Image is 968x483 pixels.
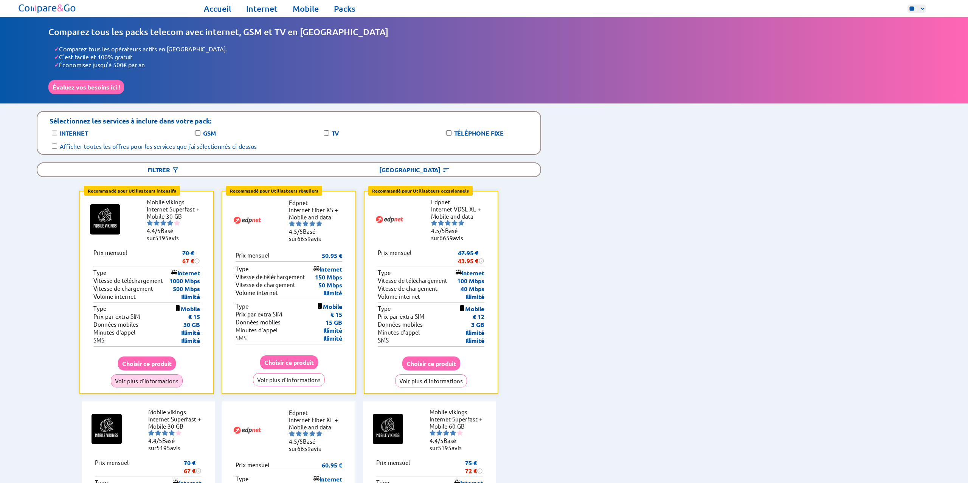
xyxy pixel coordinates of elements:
p: Internet [313,265,342,273]
img: starnr2 [296,431,302,437]
p: Illimité [323,326,342,334]
span: 4.5/5 [431,227,445,234]
p: Sélectionnez les services à inclure dans votre pack: [50,116,211,125]
span: 6659 [297,235,311,242]
li: Comparez tous les opérateurs actifs en [GEOGRAPHIC_DATA]. [54,45,920,53]
p: Mobile [317,302,342,310]
span: 4.5/5 [289,438,303,445]
button: Évaluez vos besoins ici ! [48,80,124,94]
img: Button open the filtering menu [172,166,179,174]
li: Internet Superfast + Mobile 30 GB [148,415,205,430]
p: Prix mensuel [378,249,411,265]
li: Internet Superfast + Mobile 30 GB [147,205,203,220]
p: Illimité [465,329,484,336]
span: ✓ [54,45,59,53]
span: 5195 [438,444,451,451]
p: Prix par extra SIM [378,313,424,321]
img: starnr1 [289,221,295,227]
span: 6659 [439,234,453,241]
img: starnr2 [296,221,302,227]
li: Edpnet [289,409,346,416]
p: Illimité [465,336,484,344]
li: Edpnet [289,199,346,206]
img: starnr2 [436,430,442,436]
img: starnr2 [155,430,161,436]
img: starnr1 [289,431,295,437]
p: Vitesse de chargement [378,285,437,293]
img: Logo of Mobile vikings [90,204,120,235]
img: starnr4 [450,430,456,436]
a: Choisir ce produit [402,360,460,367]
img: Logo of Edpnet [232,415,262,445]
p: Type [236,475,248,483]
img: icon of internet [456,269,462,275]
p: 60.95 € [322,461,342,469]
img: starnr2 [154,220,160,226]
img: icon of mobile [459,305,465,311]
div: 43.95 € [458,257,484,265]
img: Logo of Mobile vikings [92,414,122,444]
label: Téléphone fixe [454,129,504,137]
img: information [478,258,484,264]
p: SMS [378,336,389,344]
p: Type [236,302,248,310]
p: Mobile [459,305,484,313]
img: Logo of Edpnet [232,205,262,235]
li: Économisez jusqu'à 500€ par an [54,61,920,69]
p: Vitesse de télé­chargement [93,277,163,285]
li: Mobile vikings [148,408,205,415]
p: 150 Mbps [315,273,342,281]
p: Type [236,265,248,273]
li: Basé sur avis [431,227,488,241]
label: Internet [60,129,88,137]
p: Illimité [465,293,484,301]
img: starnr4 [451,220,458,226]
div: [GEOGRAPHIC_DATA] [289,163,540,176]
img: starnr3 [160,220,166,226]
a: Accueil [204,3,231,14]
p: Type [93,269,106,277]
img: icon of mobile [317,303,323,309]
a: Voir plus d'informations [395,377,467,384]
li: Basé sur avis [148,437,205,451]
p: Minutes d'appel [236,326,278,334]
b: Recommandé pour Utilisateurs réguliers [230,188,318,194]
img: starnr5 [316,431,322,437]
h1: Comparez tous les packs telecom avec internet, GSM et TV en [GEOGRAPHIC_DATA] [48,26,920,37]
p: Internet [456,269,484,277]
img: icon of internet [171,269,177,275]
p: Vitesse de télé­chargement [378,277,447,285]
img: starnr5 [174,220,180,226]
a: Packs [334,3,355,14]
li: Mobile vikings [430,408,486,415]
a: Mobile [293,3,319,14]
p: 40 Mbps [461,285,484,293]
label: GSM [203,129,216,137]
a: Choisir ce produit [118,360,176,367]
p: Données mobiles [236,318,281,326]
span: 5195 [157,444,170,451]
a: Choisir ce produit [260,359,318,366]
p: Internet [313,475,342,483]
li: Edpnet [431,198,488,205]
p: Volume internet [236,289,278,297]
s: 70 € [184,459,195,467]
img: icon of mobile [175,305,181,311]
p: SMS [93,336,104,344]
p: Type [93,305,106,313]
span: 4.4/5 [430,437,444,444]
button: Voir plus d'informations [395,374,467,387]
img: Logo of Mobile vikings [373,414,403,444]
img: starnr4 [309,221,315,227]
li: Basé sur avis [289,438,346,452]
p: 1000 Mbps [169,277,200,285]
p: 100 Mbps [457,277,484,285]
label: Afficher toutes les offres pour les services que j'ai sélectionnés ci-dessus [60,142,257,150]
span: 4.5/5 [289,228,303,235]
p: 15 GB [326,318,342,326]
img: starnr3 [443,430,449,436]
img: Logo of Compare&Go [17,2,78,15]
img: starnr4 [169,430,175,436]
img: starnr4 [309,431,315,437]
img: starnr3 [302,221,309,227]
